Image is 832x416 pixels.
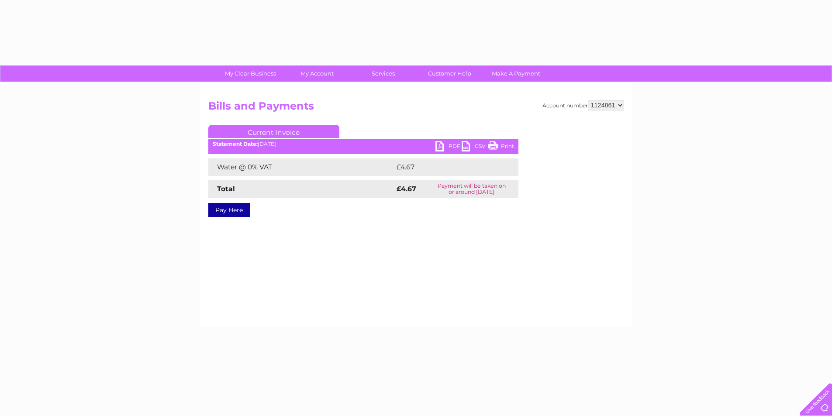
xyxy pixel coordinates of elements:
[208,125,339,138] a: Current Invoice
[208,203,250,217] a: Pay Here
[488,141,514,154] a: Print
[462,141,488,154] a: CSV
[542,100,624,110] div: Account number
[217,185,235,193] strong: Total
[208,100,624,117] h2: Bills and Payments
[213,141,258,147] b: Statement Date:
[214,65,287,82] a: My Clear Business
[435,141,462,154] a: PDF
[281,65,353,82] a: My Account
[480,65,552,82] a: Make A Payment
[394,158,498,176] td: £4.67
[208,158,394,176] td: Water @ 0% VAT
[414,65,486,82] a: Customer Help
[347,65,419,82] a: Services
[425,180,518,198] td: Payment will be taken on or around [DATE]
[208,141,518,147] div: [DATE]
[397,185,416,193] strong: £4.67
